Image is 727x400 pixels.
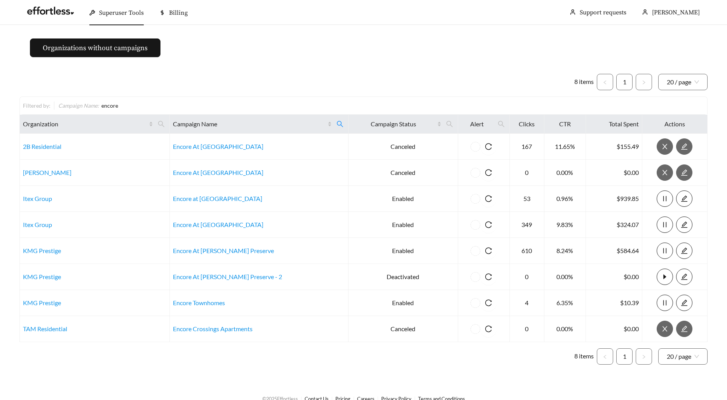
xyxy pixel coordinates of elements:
[657,295,673,311] button: pause
[23,247,61,254] a: KMG Prestige
[676,325,692,332] a: edit
[597,348,613,365] button: left
[544,115,586,134] th: CTR
[495,118,508,130] span: search
[23,119,147,129] span: Organization
[603,80,607,85] span: left
[510,212,545,238] td: 349
[480,325,497,332] span: reload
[480,217,497,233] button: reload
[657,273,673,280] span: caret-right
[23,195,52,202] a: Itex Group
[349,316,458,342] td: Canceled
[642,80,646,85] span: right
[544,316,586,342] td: 0.00%
[480,221,497,228] span: reload
[544,238,586,264] td: 8.24%
[667,349,699,364] span: 20 / page
[657,269,673,285] button: caret-right
[333,118,347,130] span: search
[446,121,453,128] span: search
[544,212,586,238] td: 9.83%
[657,221,673,228] span: pause
[173,247,274,254] a: Encore At [PERSON_NAME] Preserve
[480,138,497,155] button: reload
[676,195,692,202] span: edit
[676,169,692,176] a: edit
[480,243,497,259] button: reload
[544,186,586,212] td: 0.96%
[349,238,458,264] td: Enabled
[349,160,458,186] td: Canceled
[586,134,642,160] td: $155.49
[657,217,673,233] button: pause
[544,264,586,290] td: 0.00%
[173,143,263,150] a: Encore At [GEOGRAPHIC_DATA]
[676,299,692,306] a: edit
[657,247,673,254] span: pause
[597,348,613,365] li: Previous Page
[510,290,545,316] td: 4
[173,325,253,332] a: Encore Crossings Apartments
[676,243,692,259] button: edit
[23,299,61,306] a: KMG Prestige
[510,316,545,342] td: 0
[23,169,71,176] a: [PERSON_NAME]
[658,348,708,365] div: Page Size
[480,299,497,306] span: reload
[657,299,673,306] span: pause
[480,164,497,181] button: reload
[480,321,497,337] button: reload
[676,221,692,228] a: edit
[586,186,642,212] td: $939.85
[99,9,144,17] span: Superuser Tools
[667,74,699,90] span: 20 / page
[58,102,99,109] span: Campaign Name :
[173,169,263,176] a: Encore At [GEOGRAPHIC_DATA]
[173,119,326,129] span: Campaign Name
[580,9,626,16] a: Support requests
[676,295,692,311] button: edit
[173,273,282,280] a: Encore At [PERSON_NAME] Preserve - 2
[23,325,67,332] a: TAM Residential
[480,247,497,254] span: reload
[676,143,692,150] a: edit
[23,143,61,150] a: 2B Residential
[443,118,456,130] span: search
[597,74,613,90] button: left
[23,273,61,280] a: KMG Prestige
[480,190,497,207] button: reload
[173,221,263,228] a: Encore At [GEOGRAPHIC_DATA]
[544,160,586,186] td: 0.00%
[676,273,692,280] span: edit
[657,243,673,259] button: pause
[616,74,633,90] li: 1
[676,190,692,207] button: edit
[586,316,642,342] td: $0.00
[544,134,586,160] td: 11.65%
[636,348,652,365] button: right
[657,190,673,207] button: pause
[173,195,262,202] a: Encore at [GEOGRAPHIC_DATA]
[586,160,642,186] td: $0.00
[603,355,607,359] span: left
[480,195,497,202] span: reload
[480,169,497,176] span: reload
[349,290,458,316] td: Enabled
[498,121,505,128] span: search
[43,43,148,53] span: Organizations without campaigns
[510,264,545,290] td: 0
[658,74,708,90] div: Page Size
[349,264,458,290] td: Deactivated
[657,195,673,202] span: pause
[586,238,642,264] td: $584.64
[510,186,545,212] td: 53
[101,102,118,109] span: encore
[676,164,692,181] button: edit
[642,115,708,134] th: Actions
[173,299,225,306] a: Encore Townhomes
[574,74,594,90] li: 8 items
[586,264,642,290] td: $0.00
[544,290,586,316] td: 6.35%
